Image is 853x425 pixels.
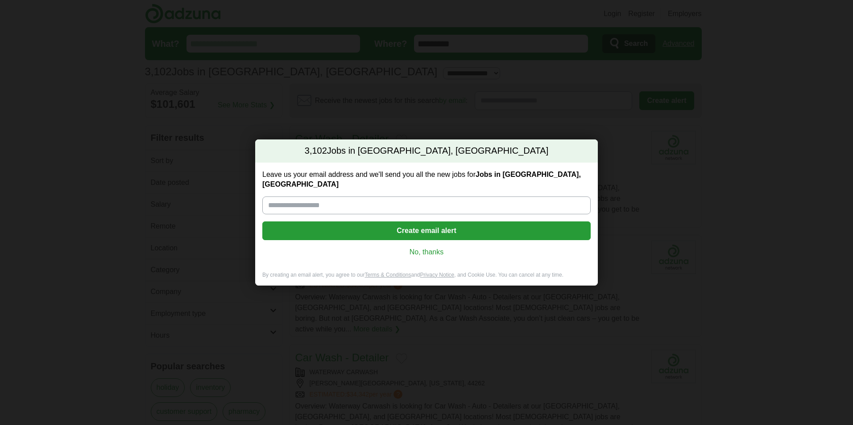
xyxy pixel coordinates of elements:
[262,170,591,189] label: Leave us your email address and we'll send you all the new jobs for
[305,145,327,157] span: 3,102
[364,272,411,278] a: Terms & Conditions
[269,247,584,257] a: No, thanks
[255,139,598,163] h2: Jobs in [GEOGRAPHIC_DATA], [GEOGRAPHIC_DATA]
[262,171,581,188] strong: Jobs in [GEOGRAPHIC_DATA], [GEOGRAPHIC_DATA]
[420,272,455,278] a: Privacy Notice
[255,271,598,286] div: By creating an email alert, you agree to our and , and Cookie Use. You can cancel at any time.
[262,221,591,240] button: Create email alert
